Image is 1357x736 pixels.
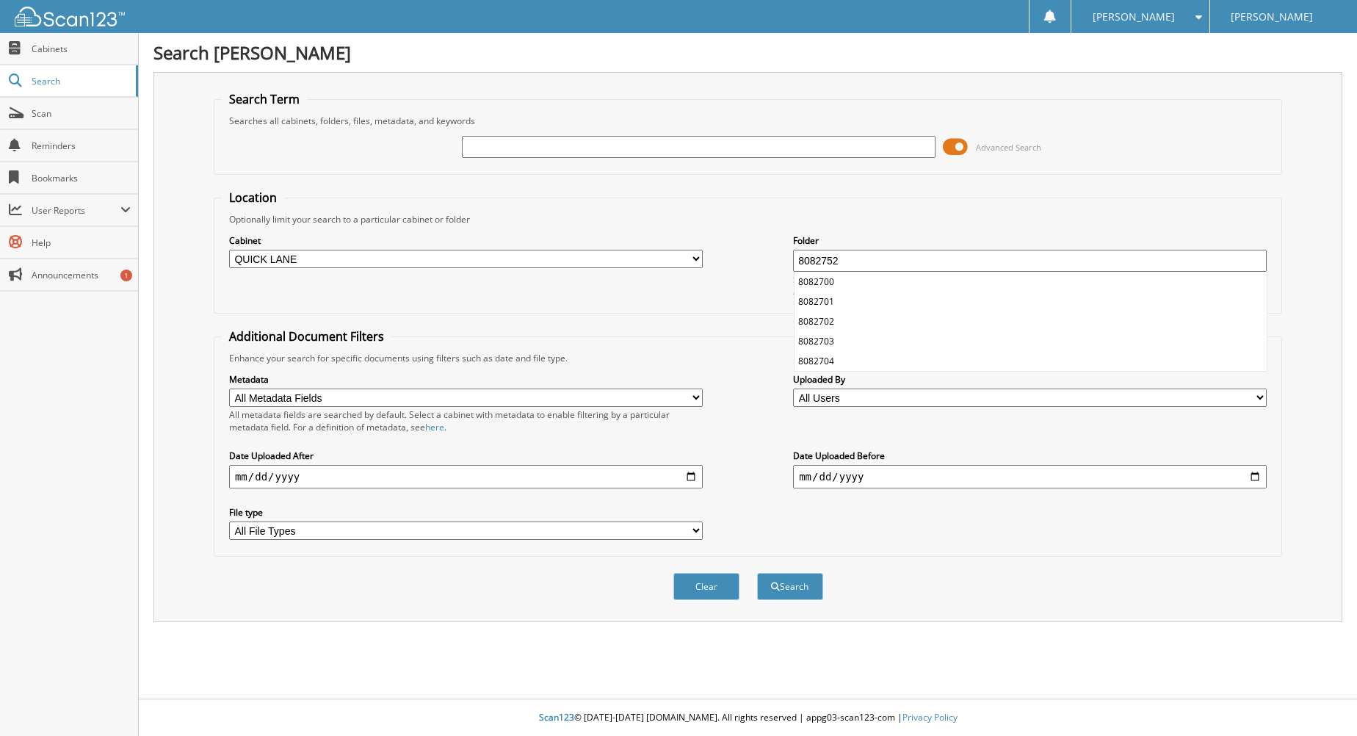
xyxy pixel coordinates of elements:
span: Cabinets [32,43,131,55]
a: here [425,421,444,433]
input: start [229,465,703,488]
span: Search [32,75,129,87]
span: [PERSON_NAME] [1093,12,1175,21]
span: User Reports [32,204,120,217]
li: 8082700 [795,272,1267,292]
li: 8082705 [795,371,1267,391]
li: 8082703 [795,331,1267,351]
a: Privacy Policy [902,711,958,724]
span: Scan123 [539,711,574,724]
span: Advanced Search [976,142,1041,153]
span: Bookmarks [32,172,131,184]
div: Optionally limit your search to a particular cabinet or folder [222,213,1274,226]
label: Metadata [229,373,703,386]
label: Folder [793,234,1267,247]
label: Uploaded By [793,373,1267,386]
span: Scan [32,107,131,120]
li: 8082704 [795,351,1267,371]
div: Searches all cabinets, folders, files, metadata, and keywords [222,115,1274,127]
legend: Search Term [222,91,307,107]
button: Search [757,573,823,600]
span: Help [32,237,131,249]
input: end [793,465,1267,488]
div: Enhance your search for specific documents using filters such as date and file type. [222,352,1274,364]
button: Clear [673,573,739,600]
div: All metadata fields are searched by default. Select a cabinet with metadata to enable filtering b... [229,408,703,433]
label: Date Uploaded Before [793,450,1267,462]
img: scan123-logo-white.svg [15,7,125,26]
div: © [DATE]-[DATE] [DOMAIN_NAME]. All rights reserved | appg03-scan123-com | [139,700,1357,736]
iframe: Chat Widget [1284,665,1357,736]
label: Cabinet [229,234,703,247]
label: Date Uploaded After [229,450,703,462]
span: Reminders [32,140,131,152]
label: File type [229,506,703,519]
span: Announcements [32,269,131,281]
h1: Search [PERSON_NAME] [153,40,1342,65]
span: [PERSON_NAME] [1231,12,1313,21]
legend: Location [222,190,284,206]
div: 1 [120,270,132,281]
li: 8082701 [795,292,1267,311]
li: 8082702 [795,311,1267,331]
legend: Additional Document Filters [222,328,391,344]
